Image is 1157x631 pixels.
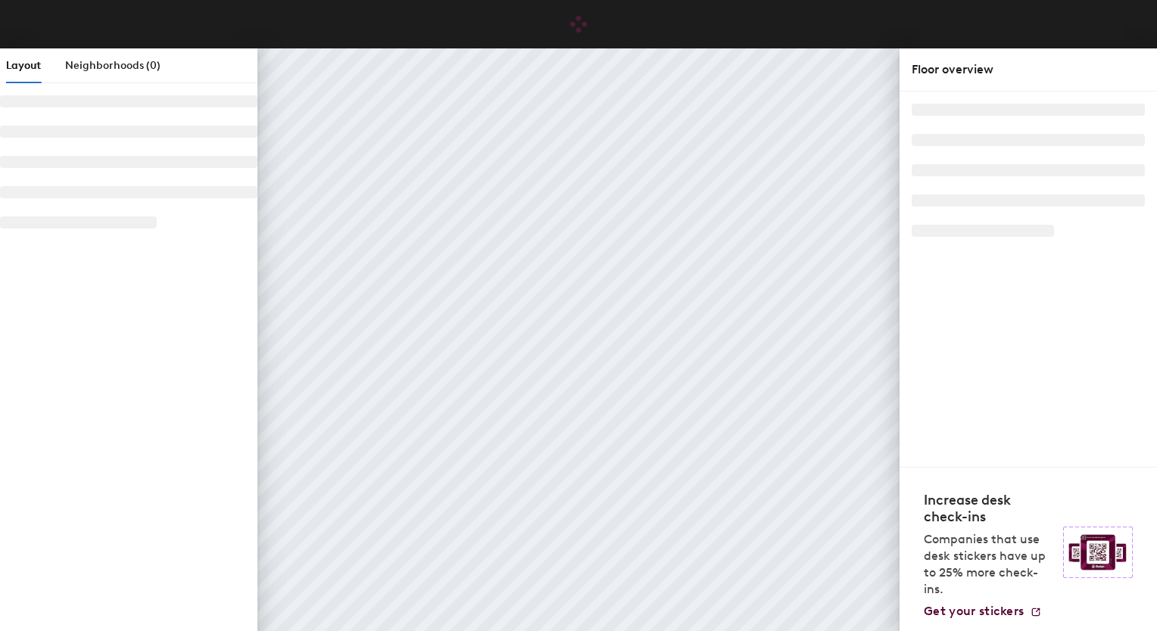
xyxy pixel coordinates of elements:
[1063,527,1133,578] img: Sticker logo
[6,59,41,72] span: Layout
[65,59,161,72] span: Neighborhoods (0)
[924,604,1042,619] a: Get your stickers
[924,604,1024,618] span: Get your stickers
[912,61,1145,79] div: Floor overview
[924,492,1054,525] h4: Increase desk check-ins
[924,531,1054,598] p: Companies that use desk stickers have up to 25% more check-ins.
